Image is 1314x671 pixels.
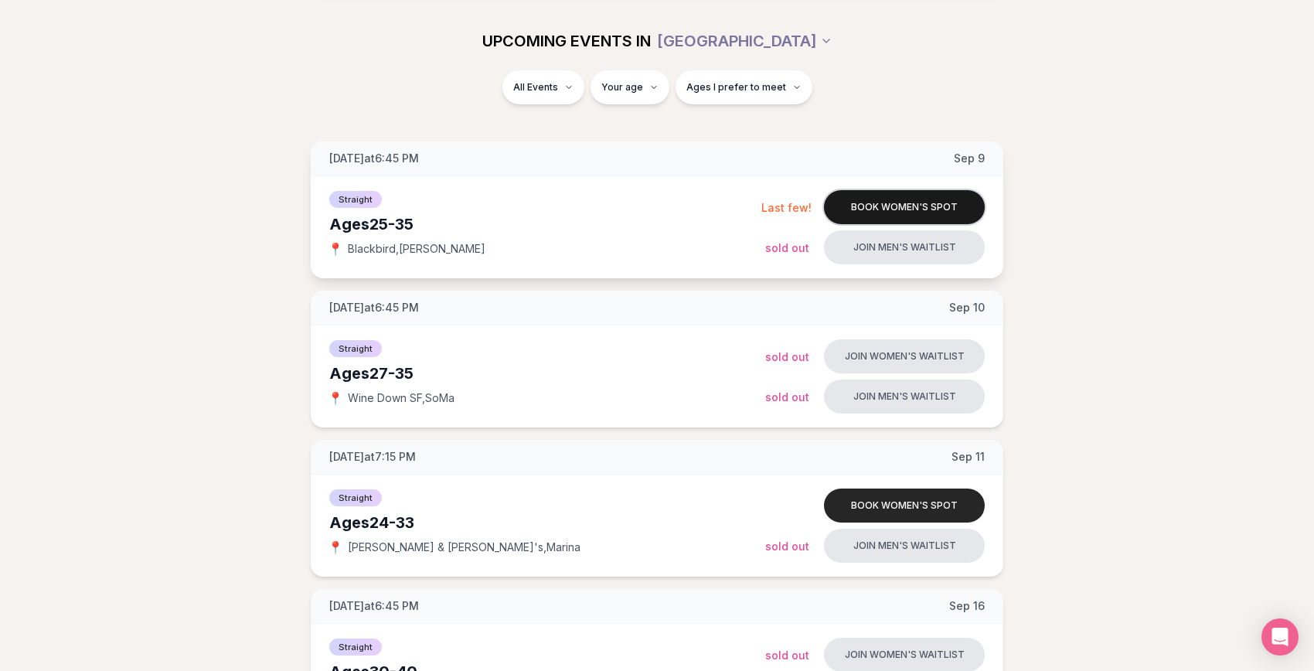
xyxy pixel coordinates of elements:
div: Open Intercom Messenger [1261,618,1299,656]
span: Ages I prefer to meet [686,81,786,94]
div: Ages 24-33 [329,512,765,533]
span: All Events [513,81,558,94]
span: Straight [329,489,382,506]
button: [GEOGRAPHIC_DATA] [657,24,832,58]
span: Sep 11 [951,449,985,465]
button: Ages I prefer to meet [676,70,812,104]
button: Join men's waitlist [824,529,985,563]
button: Book women's spot [824,489,985,523]
span: [DATE] at 6:45 PM [329,151,419,166]
div: Ages 25-35 [329,213,761,235]
span: [DATE] at 7:15 PM [329,449,416,465]
button: Join men's waitlist [824,380,985,414]
span: Straight [329,639,382,656]
span: Sep 9 [954,151,985,166]
span: UPCOMING EVENTS IN [482,30,651,52]
button: All Events [502,70,584,104]
span: 📍 [329,243,342,255]
span: Last few! [761,201,812,214]
button: Book women's spot [824,190,985,224]
span: Sold Out [765,649,809,662]
span: Sold Out [765,540,809,553]
span: Sep 10 [949,300,985,315]
span: Your age [601,81,643,94]
span: 📍 [329,541,342,553]
span: 📍 [329,392,342,404]
span: Sold Out [765,241,809,254]
span: Wine Down SF , SoMa [348,390,454,406]
span: Straight [329,191,382,208]
div: Ages 27-35 [329,363,765,384]
span: Blackbird , [PERSON_NAME] [348,241,485,257]
span: [PERSON_NAME] & [PERSON_NAME]'s , Marina [348,540,580,555]
span: Sold Out [765,350,809,363]
span: [DATE] at 6:45 PM [329,598,419,614]
button: Join women's waitlist [824,339,985,373]
span: [DATE] at 6:45 PM [329,300,419,315]
span: Sold Out [765,390,809,404]
button: Your age [591,70,669,104]
button: Join men's waitlist [824,230,985,264]
span: Sep 16 [949,598,985,614]
span: Straight [329,340,382,357]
